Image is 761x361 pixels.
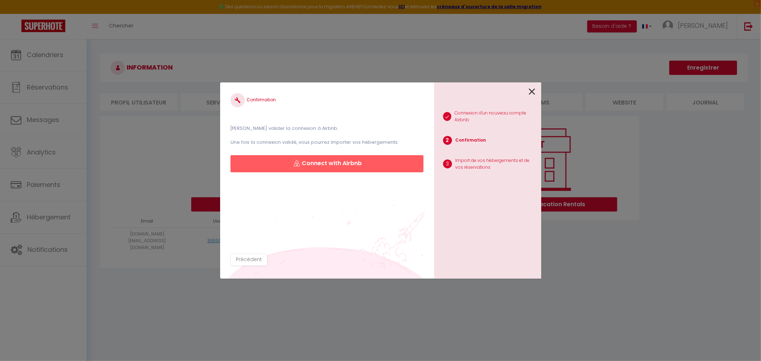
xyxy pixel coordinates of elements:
p: [PERSON_NAME] valider la connexion à Airbnb. [230,125,423,132]
p: Connexion d'un nouveau compte Airbnb [455,110,536,123]
span: 2 [443,136,452,145]
p: Import de vos hébergements et de vos réservations [456,157,536,171]
button: Ouvrir le widget de chat LiveChat [6,3,27,24]
button: Précédent [230,254,267,266]
span: 3 [443,159,452,168]
p: Confirmation [456,137,486,144]
button: Connect with Airbnb [230,155,423,172]
p: Une fois la connexion validé, vous pourrez importer vos hébergements. [230,139,423,146]
h4: Confirmation [230,93,423,107]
